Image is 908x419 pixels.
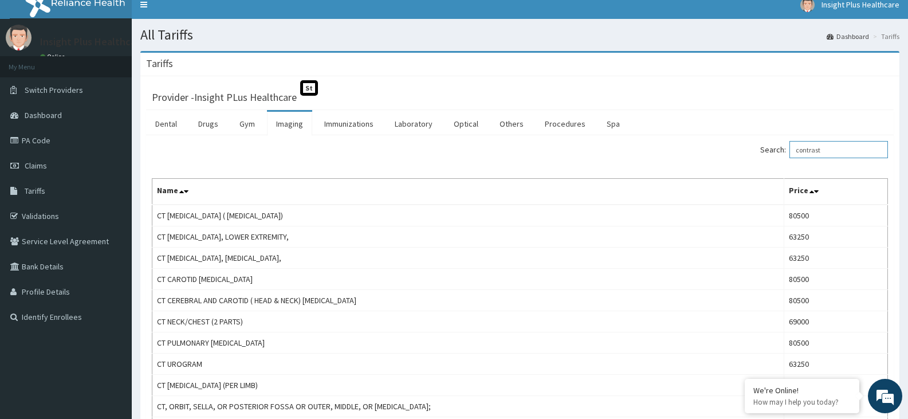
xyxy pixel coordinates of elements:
a: Dashboard [827,32,869,41]
input: Search: [789,141,888,158]
a: Dental [146,112,186,136]
td: CT, ORBIT, SELLA, OR POSTERIOR FOSSA OR OUTER, MIDDLE, OR [MEDICAL_DATA]; [152,396,784,417]
div: Minimize live chat window [188,6,215,33]
a: Online [40,53,68,61]
p: Insight Plus Healthcare [40,37,145,47]
span: St [300,80,318,96]
td: CT CEREBRAL AND CAROTID ( HEAD & NECK) [MEDICAL_DATA] [152,290,784,311]
td: 80500 [784,269,888,290]
a: Laboratory [386,112,442,136]
td: CT NECK/CHEST (2 PARTS) [152,311,784,332]
h3: Tariffs [146,58,173,69]
td: 80500 [784,290,888,311]
span: We're online! [66,132,158,248]
td: 63250 [784,248,888,269]
p: How may I help you today? [753,397,851,407]
td: CT UROGRAM [152,354,784,375]
a: Spa [598,112,629,136]
a: Drugs [189,112,227,136]
span: Tariffs [25,186,45,196]
span: Dashboard [25,110,62,120]
a: Imaging [267,112,312,136]
td: CT PULMONARY [MEDICAL_DATA] [152,332,784,354]
th: Name [152,179,784,205]
img: d_794563401_company_1708531726252_794563401 [21,57,46,86]
a: Gym [230,112,264,136]
td: CT [MEDICAL_DATA], LOWER EXTREMITY, [152,226,784,248]
div: Chat with us now [60,64,192,79]
td: 80500 [784,332,888,354]
img: User Image [6,25,32,50]
td: 63250 [784,354,888,375]
td: CT CAROTID [MEDICAL_DATA] [152,269,784,290]
a: Others [490,112,533,136]
h3: Provider - Insight PLus Healthcare [152,92,297,103]
textarea: Type your message and hit 'Enter' [6,289,218,329]
td: 63250 [784,226,888,248]
span: Switch Providers [25,85,83,95]
td: 80500 [784,205,888,226]
td: CT [MEDICAL_DATA] (PER LIMB) [152,375,784,396]
th: Price [784,179,888,205]
a: Optical [445,112,488,136]
td: 63250 [784,375,888,396]
h1: All Tariffs [140,28,899,42]
div: We're Online! [753,385,851,395]
label: Search: [760,141,888,158]
li: Tariffs [870,32,899,41]
td: CT [MEDICAL_DATA] ( [MEDICAL_DATA]) [152,205,784,226]
td: CT [MEDICAL_DATA], [MEDICAL_DATA], [152,248,784,269]
td: 69000 [784,311,888,332]
a: Immunizations [315,112,383,136]
a: Procedures [536,112,595,136]
span: Claims [25,160,47,171]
